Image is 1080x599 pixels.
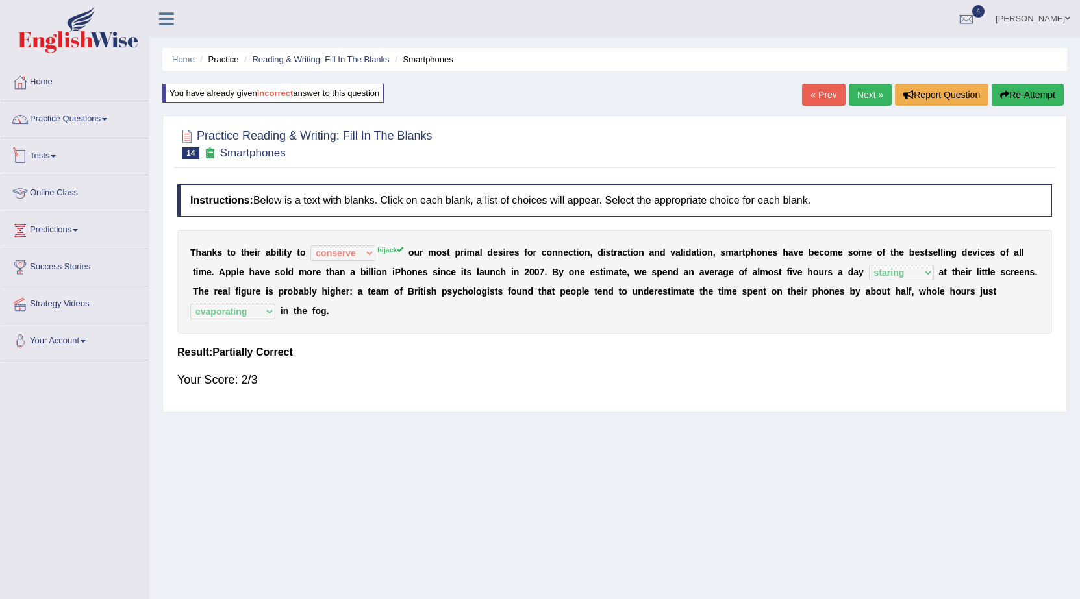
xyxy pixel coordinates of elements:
b: o [633,247,639,258]
b: . [1035,267,1037,277]
small: Smartphones [220,147,286,159]
b: n [574,267,580,277]
a: « Prev [802,84,845,106]
b: b [360,267,366,277]
b: i [255,247,257,258]
b: p [231,267,237,277]
a: Home [172,55,195,64]
b: l [477,267,479,277]
b: a [266,247,271,258]
b: r [1011,267,1014,277]
b: t [952,267,955,277]
b: , [627,267,629,277]
sup: hijack [377,246,403,254]
b: . [544,267,547,277]
b: d [962,247,968,258]
b: r [214,286,218,297]
b: a [1014,247,1019,258]
b: l [938,247,940,258]
a: Success Stories [1,249,149,282]
b: e [622,267,627,277]
a: Reading & Writing: Fill In The Blanks [252,55,389,64]
b: a [838,267,843,277]
b: t [241,247,244,258]
b: l [371,267,373,277]
b: r [614,247,617,258]
b: T [193,286,199,297]
b: n [514,267,520,277]
b: t [619,267,622,277]
b: o [824,247,830,258]
b: o [436,247,442,258]
b: i [683,247,686,258]
b: b [909,247,915,258]
b: B [552,267,559,277]
b: s [514,247,520,258]
b: d [673,267,679,277]
b: h [807,267,813,277]
b: g [723,267,729,277]
b: i [392,267,395,277]
small: Exam occurring question [203,147,216,160]
b: u [414,247,420,258]
b: e [265,267,270,277]
b: y [559,267,564,277]
b: o [407,267,412,277]
b: i [699,247,702,258]
b: n [412,267,418,277]
b: t [742,247,746,258]
b: o [527,247,533,258]
b: e [493,247,498,258]
b: n [207,247,212,258]
b: h [249,267,255,277]
b: k [212,247,217,258]
b: e [239,267,244,277]
b: a [350,267,355,277]
b: r [714,267,718,277]
b: o [376,267,382,277]
a: Home [1,64,149,97]
b: n [440,267,446,277]
b: o [231,247,236,258]
b: s [606,247,611,258]
b: r [824,267,827,277]
b: a [479,267,484,277]
b: p [746,247,751,258]
b: e [768,247,773,258]
b: o [853,247,859,258]
b: p [657,267,662,277]
b: e [418,267,423,277]
b: i [966,267,968,277]
b: n [668,267,673,277]
b: a [223,286,228,297]
b: e [709,267,714,277]
b: Instructions: [190,195,253,206]
b: m [725,247,733,258]
b: r [533,247,536,258]
b: e [218,286,223,297]
b: incorrect [257,88,294,98]
b: p [455,247,461,258]
b: b [271,247,277,258]
b: h [196,247,202,258]
b: d [848,267,854,277]
b: v [260,267,265,277]
b: o [1000,247,1006,258]
b: e [642,267,647,277]
b: i [979,267,982,277]
b: 0 [534,267,540,277]
b: h [329,267,335,277]
b: c [568,247,573,258]
b: e [563,247,568,258]
b: f [524,247,527,258]
b: d [686,247,692,258]
b: e [967,247,972,258]
b: c [980,247,985,258]
b: r [738,247,742,258]
b: i [281,247,284,258]
h4: Below is a text with blanks. Click on each blank, a list of choices will appear. Select the appro... [177,184,1052,217]
b: h [501,267,507,277]
b: , [590,247,592,258]
b: l [977,267,979,277]
b: e [1014,267,1019,277]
